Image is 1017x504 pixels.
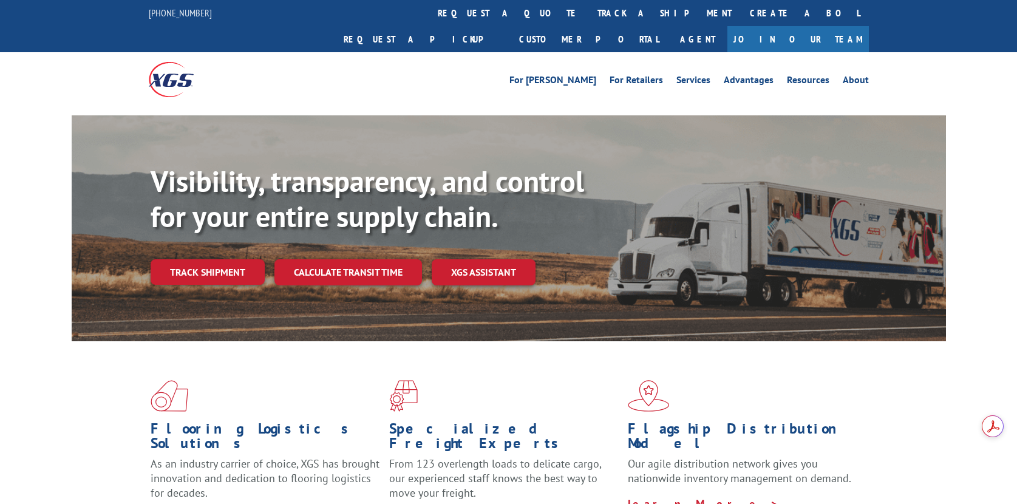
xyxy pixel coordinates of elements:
[628,457,851,485] span: Our agile distribution network gives you nationwide inventory management on demand.
[628,421,857,457] h1: Flagship Distribution Model
[787,75,829,89] a: Resources
[335,26,510,52] a: Request a pickup
[676,75,710,89] a: Services
[668,26,727,52] a: Agent
[149,7,212,19] a: [PHONE_NUMBER]
[843,75,869,89] a: About
[151,162,584,235] b: Visibility, transparency, and control for your entire supply chain.
[610,75,663,89] a: For Retailers
[274,259,422,285] a: Calculate transit time
[151,380,188,412] img: xgs-icon-total-supply-chain-intelligence-red
[151,457,379,500] span: As an industry carrier of choice, XGS has brought innovation and dedication to flooring logistics...
[389,380,418,412] img: xgs-icon-focused-on-flooring-red
[724,75,774,89] a: Advantages
[151,421,380,457] h1: Flooring Logistics Solutions
[389,421,619,457] h1: Specialized Freight Experts
[628,380,670,412] img: xgs-icon-flagship-distribution-model-red
[151,259,265,285] a: Track shipment
[727,26,869,52] a: Join Our Team
[510,26,668,52] a: Customer Portal
[432,259,536,285] a: XGS ASSISTANT
[509,75,596,89] a: For [PERSON_NAME]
